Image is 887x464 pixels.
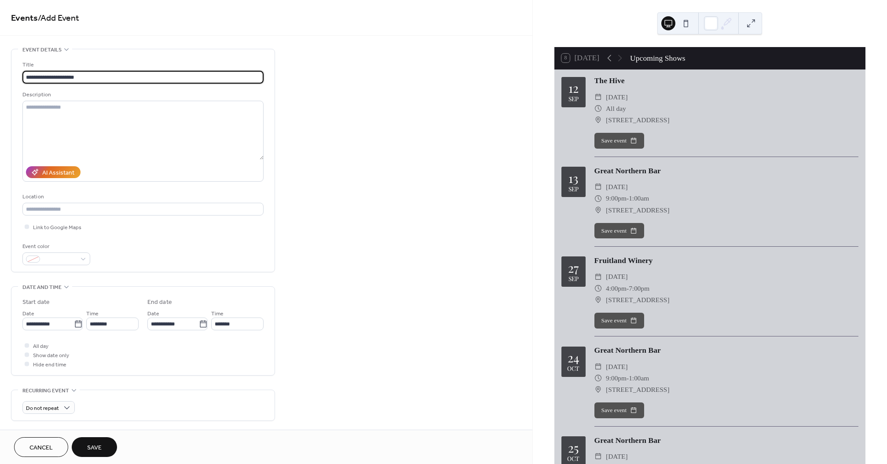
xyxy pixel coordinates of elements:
span: [DATE] [606,91,628,103]
div: ​ [594,103,602,114]
div: Sep [568,96,579,102]
span: 1:00am [629,373,649,384]
span: All day [33,342,48,351]
div: 27 [568,262,579,274]
button: Save event [594,223,645,239]
div: ​ [594,451,602,462]
button: AI Assistant [26,166,81,178]
div: Oct [567,456,579,462]
span: Do not repeat [26,403,59,413]
div: Great Northern Bar [594,165,858,176]
div: ​ [594,283,602,294]
span: 9:00pm [606,193,627,204]
div: Oct [567,365,579,372]
button: Save [72,437,117,457]
span: [DATE] [606,271,628,282]
span: [DATE] [606,451,628,462]
span: Cancel [29,443,53,453]
div: Event color [22,242,88,251]
div: Description [22,90,262,99]
span: Date and time [22,283,62,292]
div: The Hive [594,75,858,86]
div: Sep [568,276,579,282]
span: [STREET_ADDRESS] [606,384,670,395]
span: - [627,283,629,294]
span: Event details [22,45,62,55]
div: Great Northern Bar [594,344,858,356]
span: Link to Google Maps [33,223,81,232]
span: [DATE] [606,361,628,373]
span: Date [147,309,159,318]
span: Recurring event [22,386,69,395]
span: 1:00am [629,193,649,204]
span: - [627,373,629,384]
span: [DATE] [606,181,628,193]
button: Save event [594,313,645,329]
div: Upcoming Shows [630,52,685,64]
span: - [627,193,629,204]
div: 25 [568,442,579,454]
div: AI Assistant [42,168,74,178]
button: Save event [594,402,645,418]
div: Fruitland Winery [594,255,858,266]
span: [STREET_ADDRESS] [606,294,670,306]
div: ​ [594,361,602,373]
span: Save [87,443,102,453]
span: Time [86,309,99,318]
div: 24 [568,351,579,364]
div: ​ [594,384,602,395]
div: ​ [594,193,602,204]
div: ​ [594,294,602,306]
div: ​ [594,91,602,103]
span: 4:00pm [606,283,627,294]
div: End date [147,298,172,307]
div: 12 [568,82,579,94]
div: ​ [594,205,602,216]
span: Hide end time [33,360,66,369]
div: 13 [568,172,578,184]
div: Title [22,60,262,69]
div: Location [22,192,262,201]
div: Great Northern Bar [594,435,858,446]
span: [STREET_ADDRESS] [606,205,670,216]
span: 7:00pm [629,283,649,294]
span: [STREET_ADDRESS] [606,114,670,126]
div: Start date [22,298,50,307]
div: Sep [568,186,579,192]
span: All day [606,103,626,114]
span: Show date only [33,351,69,360]
span: Time [211,309,224,318]
div: ​ [594,181,602,193]
a: Events [11,10,38,27]
span: / Add Event [38,10,79,27]
button: Save event [594,133,645,149]
div: ​ [594,373,602,384]
span: Date [22,309,34,318]
button: Cancel [14,437,68,457]
div: ​ [594,271,602,282]
div: ​ [594,114,602,126]
span: 9:00pm [606,373,627,384]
